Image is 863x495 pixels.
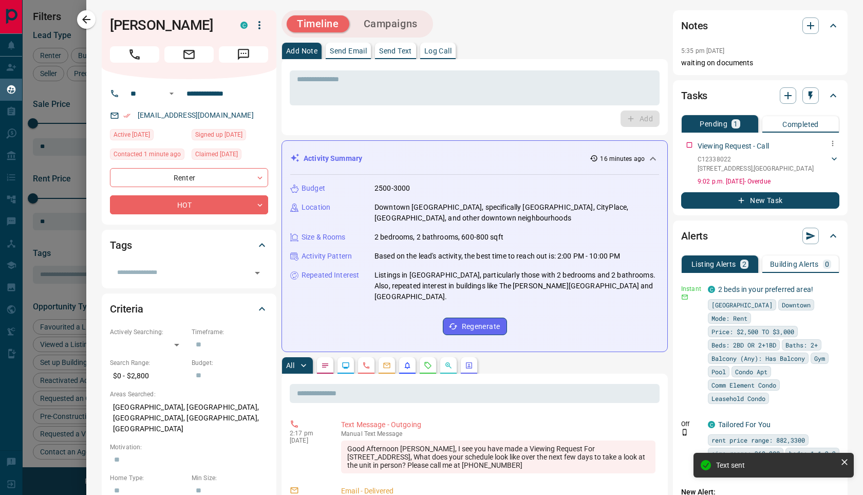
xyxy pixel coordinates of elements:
a: Tailored For You [718,420,771,429]
div: Fri Dec 13 2024 [192,149,268,163]
svg: Push Notification Only [681,429,688,436]
p: Activity Summary [304,153,362,164]
span: Pool [711,366,726,377]
span: Email [164,46,214,63]
div: Text sent [716,461,836,469]
div: Criteria [110,297,268,321]
p: Completed [782,121,819,128]
span: Call [110,46,159,63]
h2: Tags [110,237,132,253]
p: 2 [742,261,746,268]
div: C12338022[STREET_ADDRESS],[GEOGRAPHIC_DATA] [698,153,839,175]
svg: Email [681,294,688,301]
div: HOT [110,195,268,214]
a: 2 beds in your preferred area! [718,285,813,294]
p: Location [302,202,330,213]
div: Mon Aug 11 2025 [110,129,186,143]
p: Listings in [GEOGRAPHIC_DATA], particularly those with 2 bedrooms and 2 bathrooms. Also, repeated... [374,270,659,302]
div: Renter [110,168,268,187]
p: All [286,362,294,369]
span: Condo Apt [735,366,767,377]
svg: Email Verified [123,112,130,119]
span: manual [341,430,363,437]
span: Mode: Rent [711,313,747,323]
span: Gym [814,353,825,363]
p: Send Email [330,47,367,54]
p: 2500-3000 [374,183,410,194]
div: condos.ca [240,22,248,29]
button: Campaigns [353,15,428,32]
p: Activity Pattern [302,251,352,262]
span: Claimed [DATE] [195,149,238,159]
svg: Emails [383,361,391,370]
h1: [PERSON_NAME] [110,17,225,33]
p: Timeframe: [192,327,268,337]
p: 2 bedrooms, 2 bathrooms, 600-800 sqft [374,232,503,243]
p: Downtown [GEOGRAPHIC_DATA], specifically [GEOGRAPHIC_DATA], CityPlace, [GEOGRAPHIC_DATA], and oth... [374,202,659,224]
p: 5:35 pm [DATE] [681,47,725,54]
button: New Task [681,192,839,209]
p: Listing Alerts [691,261,736,268]
span: Contacted 1 minute ago [114,149,181,159]
span: Price: $2,500 TO $3,000 [711,326,794,337]
p: Log Call [424,47,452,54]
div: Tasks [681,83,839,108]
div: condos.ca [708,286,715,293]
div: Tue Dec 10 2024 [192,129,268,143]
h2: Tasks [681,87,707,104]
svg: Listing Alerts [403,361,411,370]
div: Good Afternoon [PERSON_NAME], I see you have made a Viewing Request For [STREET_ADDRESS], What do... [341,441,655,473]
button: Regenerate [443,318,507,335]
p: Building Alerts [770,261,819,268]
p: Send Text [379,47,412,54]
span: Baths: 2+ [785,340,818,350]
p: Add Note [286,47,317,54]
p: Motivation: [110,443,268,452]
svg: Calls [362,361,370,370]
span: rent price range: 882,3300 [711,435,805,445]
button: Timeline [287,15,349,32]
svg: Notes [321,361,329,370]
p: Viewing Request - Call [698,141,769,152]
span: Balcony (Any): Has Balcony [711,353,805,363]
p: Budget: [192,358,268,368]
p: C12338022 [698,155,814,164]
h2: Criteria [110,301,143,317]
p: Search Range: [110,358,186,368]
p: Size & Rooms [302,232,346,243]
p: [DATE] [290,437,326,444]
p: Text Message [341,430,655,437]
p: 9:02 p.m. [DATE] - Overdue [698,177,839,186]
p: Areas Searched: [110,390,268,399]
span: Active [DATE] [114,130,150,140]
button: Open [165,87,178,100]
p: Budget [302,183,325,194]
p: 16 minutes ago [600,154,645,163]
p: Min Size: [192,473,268,483]
h2: Notes [681,17,708,34]
div: Tags [110,233,268,258]
p: 2:17 pm [290,430,326,437]
p: [STREET_ADDRESS] , [GEOGRAPHIC_DATA] [698,164,814,173]
p: 0 [825,261,829,268]
span: beds: 1-1,2-2 [789,448,836,459]
p: Instant [681,284,702,294]
button: Open [250,266,265,280]
span: Signed up [DATE] [195,130,242,140]
div: Notes [681,13,839,38]
svg: Lead Browsing Activity [342,361,350,370]
span: Leasehold Condo [711,393,765,404]
p: Off [681,419,702,429]
span: Comm Element Condo [711,380,776,390]
svg: Requests [424,361,432,370]
div: Activity Summary16 minutes ago [290,149,659,168]
div: Alerts [681,224,839,248]
p: Home Type: [110,473,186,483]
h2: Alerts [681,228,708,244]
span: [GEOGRAPHIC_DATA] [711,300,773,310]
div: Fri Aug 15 2025 [110,149,186,163]
p: Repeated Interest [302,270,359,281]
p: $0 - $2,800 [110,368,186,384]
a: [EMAIL_ADDRESS][DOMAIN_NAME] [138,111,254,119]
p: [GEOGRAPHIC_DATA], [GEOGRAPHIC_DATA], [GEOGRAPHIC_DATA], [GEOGRAPHIC_DATA], [GEOGRAPHIC_DATA] [110,399,268,437]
